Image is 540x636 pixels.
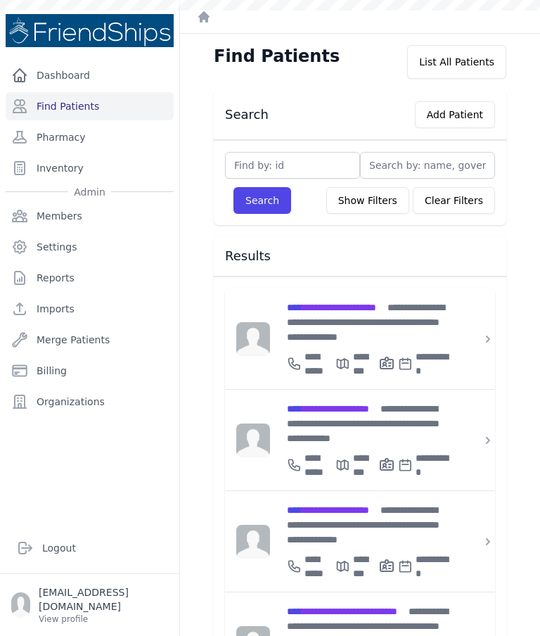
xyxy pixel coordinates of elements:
img: Medical Missions EMR [6,14,174,47]
a: Reports [6,264,174,292]
a: Pharmacy [6,123,174,151]
img: person-242608b1a05df3501eefc295dc1bc67a.jpg [236,424,270,457]
a: Organizations [6,388,174,416]
input: Find by: id [225,152,360,179]
a: Dashboard [6,61,174,89]
img: person-242608b1a05df3501eefc295dc1bc67a.jpg [236,525,270,559]
a: Settings [6,233,174,261]
button: Add Patient [415,101,495,128]
a: Members [6,202,174,230]
img: person-242608b1a05df3501eefc295dc1bc67a.jpg [236,322,270,356]
button: Clear Filters [413,187,495,214]
h3: Results [225,248,495,265]
a: Imports [6,295,174,323]
button: Show Filters [326,187,409,214]
p: View profile [39,613,168,625]
input: Search by: name, government id or phone [360,152,495,179]
a: Inventory [6,154,174,182]
a: [EMAIL_ADDRESS][DOMAIN_NAME] View profile [11,585,168,625]
h3: Search [225,106,269,123]
a: Merge Patients [6,326,174,354]
a: Logout [11,534,168,562]
a: Find Patients [6,92,174,120]
h1: Find Patients [214,45,340,68]
span: Admin [68,185,111,199]
div: List All Patients [407,45,506,79]
p: [EMAIL_ADDRESS][DOMAIN_NAME] [39,585,168,613]
button: Search [233,187,291,214]
a: Billing [6,357,174,385]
